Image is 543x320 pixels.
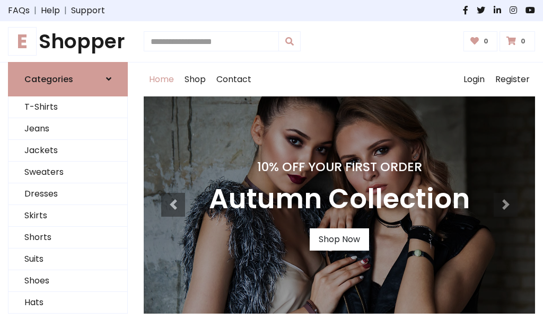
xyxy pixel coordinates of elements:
[8,205,127,227] a: Skirts
[8,62,128,96] a: Categories
[8,292,127,314] a: Hats
[8,30,128,54] a: EShopper
[8,183,127,205] a: Dresses
[310,228,369,251] a: Shop Now
[8,227,127,248] a: Shorts
[179,63,211,96] a: Shop
[8,4,30,17] a: FAQs
[8,118,127,140] a: Jeans
[71,4,105,17] a: Support
[8,248,127,270] a: Suits
[8,96,127,118] a: T-Shirts
[463,31,498,51] a: 0
[41,4,60,17] a: Help
[209,159,470,174] h4: 10% Off Your First Order
[481,37,491,46] span: 0
[8,27,37,56] span: E
[518,37,528,46] span: 0
[8,270,127,292] a: Shoes
[144,63,179,96] a: Home
[8,162,127,183] a: Sweaters
[211,63,257,96] a: Contact
[24,74,73,84] h6: Categories
[490,63,535,96] a: Register
[209,183,470,216] h3: Autumn Collection
[30,4,41,17] span: |
[8,30,128,54] h1: Shopper
[500,31,535,51] a: 0
[458,63,490,96] a: Login
[8,140,127,162] a: Jackets
[60,4,71,17] span: |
